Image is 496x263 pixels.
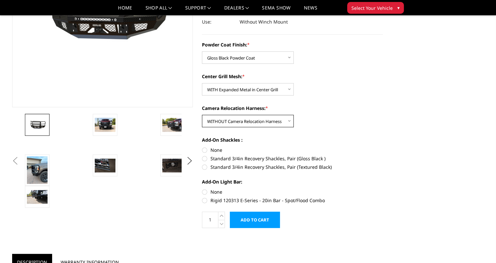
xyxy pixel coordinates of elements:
[397,4,400,11] span: ▾
[224,6,249,15] a: Dealers
[202,16,235,28] dt: Use:
[230,212,280,228] input: Add to Cart
[240,16,288,28] dd: Without Winch Mount
[162,118,183,131] img: 2023-2026 Ford F250-350 - FT Series - Extreme Front Bumper
[202,164,383,170] label: Standard 3/4in Recovery Shackles, Pair (Textured Black)
[95,159,115,172] img: 2023-2026 Ford F250-350 - FT Series - Extreme Front Bumper
[202,197,383,204] label: Rigid 120313 E-Series - 20in Bar - Spot/Flood Combo
[202,105,383,112] label: Camera Relocation Harness:
[202,136,383,143] label: Add-On Shackles :
[27,120,48,130] img: 2023-2026 Ford F250-350 - FT Series - Extreme Front Bumper
[146,6,172,15] a: shop all
[95,118,115,131] img: 2023-2026 Ford F250-350 - FT Series - Extreme Front Bumper
[202,41,383,48] label: Powder Coat Finish:
[27,156,48,184] img: 2023-2026 Ford F250-350 - FT Series - Extreme Front Bumper
[162,159,183,172] img: 2023-2026 Ford F250-350 - FT Series - Extreme Front Bumper
[351,5,393,11] span: Select Your Vehicle
[463,232,496,263] iframe: Chat Widget
[185,156,194,166] button: Next
[202,178,383,185] label: Add-On Light Bar:
[304,6,317,15] a: News
[185,6,211,15] a: Support
[202,147,383,153] label: None
[202,188,383,195] label: None
[262,6,290,15] a: SEMA Show
[347,2,404,14] button: Select Your Vehicle
[202,73,383,80] label: Center Grill Mesh:
[118,6,132,15] a: Home
[202,155,383,162] label: Standard 3/4in Recovery Shackles, Pair (Gloss Black )
[27,190,48,204] img: 2023-2026 Ford F250-350 - FT Series - Extreme Front Bumper
[10,156,20,166] button: Previous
